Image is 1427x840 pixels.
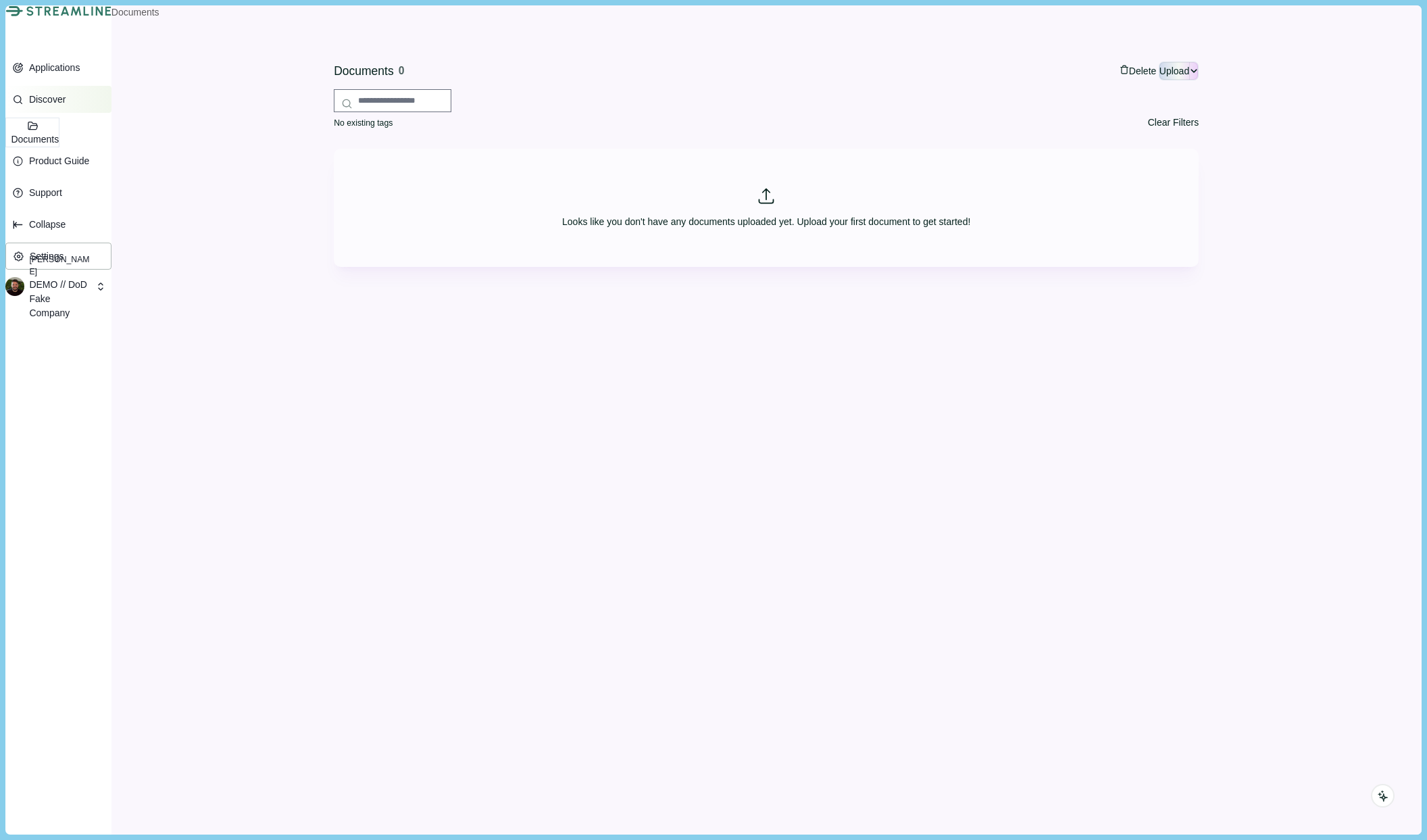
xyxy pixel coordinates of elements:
[5,134,59,145] a: Documents
[111,5,159,20] a: Documents
[1190,67,1198,75] button: See more options
[1120,64,1156,78] button: Delete
[24,219,66,230] p: Collapse
[6,132,59,147] p: Documents
[24,94,66,105] p: Discover
[5,277,24,296] img: profile picture
[334,118,393,128] span: No existing tags
[25,251,64,262] p: Settings
[24,62,80,74] p: Applications
[24,155,90,167] p: Product Guide
[5,5,111,16] a: Streamline Climate LogoStreamline Climate Logo
[24,187,62,199] p: Support
[334,63,394,80] div: Documents
[5,118,59,147] button: Documents
[1159,64,1189,78] button: Upload
[5,243,111,270] button: Settings
[5,5,22,16] img: Streamline Climate Logo
[1148,116,1199,130] button: Clear Filters
[5,54,111,81] button: Applications
[26,6,111,16] img: Streamline Climate Logo
[5,147,111,174] button: Product Guide
[399,63,405,80] div: 0
[5,179,111,206] button: Support
[5,211,111,238] button: Expand
[562,215,970,229] div: Looks like you don't have any documents uploaded yet. Upload your first document to get started!
[334,116,393,130] button: No existing tags
[5,86,111,113] button: Discover
[29,278,91,320] p: DEMO // DoD Fake Company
